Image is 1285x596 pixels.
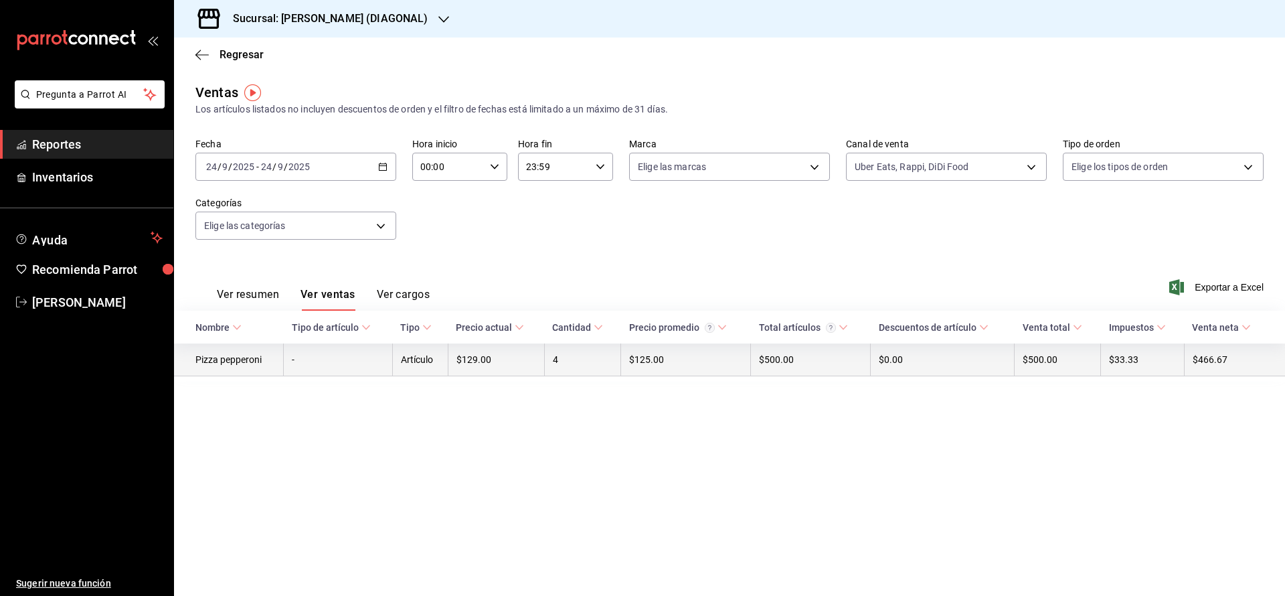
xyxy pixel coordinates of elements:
input: ---- [232,161,255,172]
div: Los artículos listados no incluyen descuentos de orden y el filtro de fechas está limitado a un m... [195,102,1264,117]
button: Regresar [195,48,264,61]
label: Categorías [195,198,396,208]
span: Pregunta a Parrot AI [36,88,144,102]
label: Hora fin [518,139,613,149]
input: -- [260,161,272,172]
label: Hora inicio [412,139,507,149]
span: Elige las categorías [204,219,286,232]
td: $500.00 [751,344,871,376]
span: Cantidad [552,322,603,333]
label: Tipo de orden [1063,139,1264,149]
span: Venta total [1023,322,1082,333]
td: $500.00 [1015,344,1101,376]
input: -- [277,161,284,172]
div: Impuestos [1109,322,1154,333]
h3: Sucursal: [PERSON_NAME] (DIAGONAL) [222,11,428,27]
span: Recomienda Parrot [32,260,163,279]
td: Artículo [392,344,448,376]
label: Fecha [195,139,396,149]
span: Elige las marcas [638,160,706,173]
span: [PERSON_NAME] [32,293,163,311]
div: Precio actual [456,322,512,333]
label: Canal de venta [846,139,1047,149]
input: -- [205,161,218,172]
span: Total artículos [759,322,848,333]
svg: Precio promedio = Total artículos / cantidad [705,323,715,333]
td: 4 [544,344,620,376]
input: -- [222,161,228,172]
span: Nombre [195,322,242,333]
span: Sugerir nueva función [16,577,163,591]
div: Descuentos de artículo [879,322,976,333]
span: Tipo [400,322,432,333]
span: Precio actual [456,322,524,333]
div: Total artículos [759,322,836,333]
span: / [284,161,288,172]
span: Impuestos [1109,322,1166,333]
a: Pregunta a Parrot AI [9,97,165,111]
span: / [228,161,232,172]
span: Tipo de artículo [292,322,371,333]
td: $125.00 [621,344,751,376]
button: Ver ventas [301,288,355,311]
span: Ayuda [32,230,145,246]
td: - [284,344,392,376]
div: Cantidad [552,322,591,333]
button: Pregunta a Parrot AI [15,80,165,108]
span: - [256,161,259,172]
div: Precio promedio [629,322,715,333]
span: Elige los tipos de orden [1072,160,1168,173]
span: Regresar [220,48,264,61]
img: Tooltip marker [244,84,261,101]
td: $0.00 [871,344,1015,376]
div: Venta neta [1192,322,1239,333]
button: Ver cargos [377,288,430,311]
input: ---- [288,161,311,172]
div: Nombre [195,322,230,333]
span: Descuentos de artículo [879,322,989,333]
label: Marca [629,139,830,149]
div: Tipo de artículo [292,322,359,333]
span: Uber Eats, Rappi, DiDi Food [855,160,969,173]
span: / [218,161,222,172]
span: Venta neta [1192,322,1251,333]
td: $466.67 [1184,344,1285,376]
span: / [272,161,276,172]
div: Tipo [400,322,420,333]
span: Reportes [32,135,163,153]
td: Pizza pepperoni [174,344,284,376]
button: Exportar a Excel [1172,279,1264,295]
div: navigation tabs [217,288,430,311]
svg: El total artículos considera cambios de precios en los artículos así como costos adicionales por ... [826,323,836,333]
div: Venta total [1023,322,1070,333]
div: Ventas [195,82,238,102]
span: Precio promedio [629,322,727,333]
td: $129.00 [448,344,544,376]
button: open_drawer_menu [147,35,158,46]
span: Inventarios [32,168,163,186]
button: Ver resumen [217,288,279,311]
td: $33.33 [1101,344,1184,376]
